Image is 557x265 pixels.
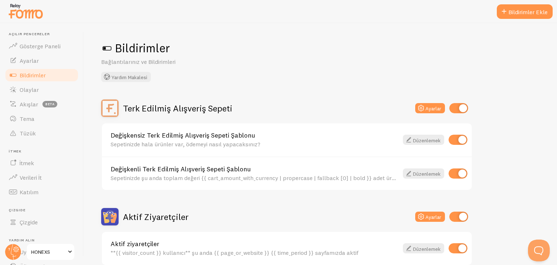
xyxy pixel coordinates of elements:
[425,105,441,112] font: Ayarlar
[4,97,79,111] a: Akışlar beta
[413,245,441,252] font: Düzenlemek
[403,135,444,145] a: Düzenlemek
[111,249,358,256] font: **{{ visitor_count }} kullanıcı** şu anda {{ page_or_website }} {{ time_period }} sayfamızda aktif
[123,103,232,114] font: Terk Edilmiş Alışveriş Sepeti
[20,188,38,196] font: Katılım
[115,41,170,55] font: Bildirimler
[4,170,79,185] a: Verileri İt
[101,72,151,82] button: Yardım Makalesi
[528,240,550,261] iframe: Help Scout Beacon - Açık
[425,214,441,220] font: Ayarlar
[4,126,79,140] a: Tüzük
[20,130,36,137] font: Tüzük
[31,249,50,255] font: HONEXS
[20,101,38,108] font: Akışlar
[8,2,44,20] img: fomo-relay-logo-orange.svg
[4,111,79,126] a: Tema
[413,137,441,143] font: Düzenlemek
[20,159,34,167] font: İtmek
[111,131,255,139] font: Değişkensiz Terk Edilmiş Alışveriş Sepeti Şablonu
[20,72,46,79] font: Bildirimler
[101,58,176,65] font: Bağlantılarınız ve Bildirimleri
[4,215,79,229] a: Çizgide
[111,174,440,182] font: Sepetinizde şu anda toplam değeri {{ cart_amount_with_currency | propercase | fallback [0] | bold...
[123,211,189,222] font: Aktif Ziyaretçiler
[9,238,35,242] font: Yardım Alın
[415,212,445,222] button: Ayarlar
[111,140,260,148] font: Sepetinizde hala ürünler var, ödemeyi nasıl yapacaksınız?
[111,165,251,173] font: Değişkenli Terk Edilmiş Alışveriş Sepeti Şablonu
[26,243,75,261] a: HONEXS
[4,68,79,82] a: Bildirimler
[101,208,119,225] img: Aktif Ziyaretçiler
[20,174,42,181] font: Verileri İt
[4,185,79,199] a: Katılım
[4,53,79,68] a: Ayarlar
[415,103,445,113] button: Ayarlar
[403,168,444,179] a: Düzenlemek
[20,57,39,64] font: Ayarlar
[45,102,55,106] font: beta
[101,99,119,117] img: Terk Edilmiş Alışveriş Sepeti
[4,39,79,53] a: Gösterge Paneli
[20,219,38,226] font: Çizgide
[111,74,147,81] font: Yardım Makalesi
[20,86,39,93] font: Olaylar
[111,240,159,248] font: Aktif ziyaretçiler
[413,171,441,177] font: Düzenlemek
[4,82,79,97] a: Olaylar
[9,208,26,212] font: Çizgide
[403,243,444,253] a: Düzenlemek
[9,149,21,154] font: İtmek
[9,32,50,36] font: Açılır pencereler
[20,115,34,122] font: Tema
[20,42,61,50] font: Gösterge Paneli
[4,156,79,170] a: İtmek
